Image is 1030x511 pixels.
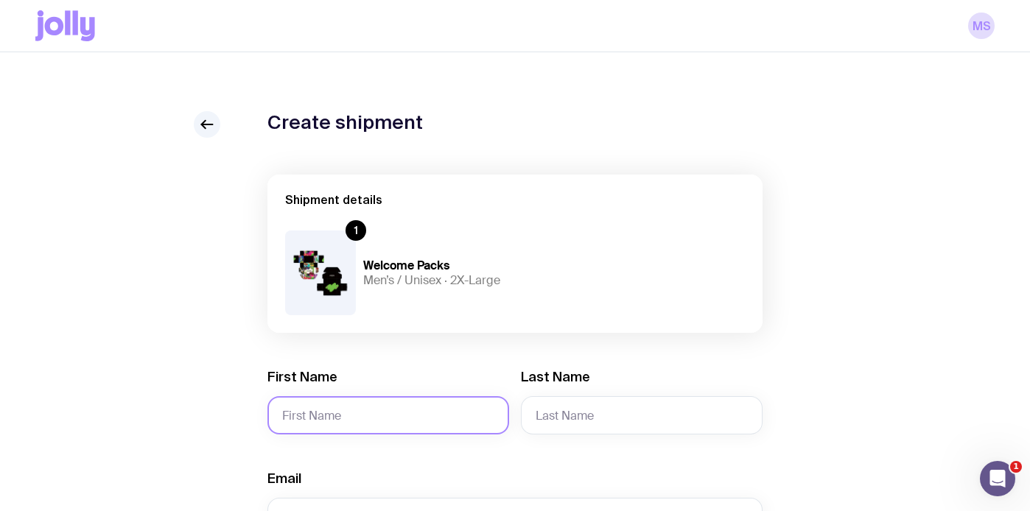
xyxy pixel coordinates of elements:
[980,461,1015,496] iframe: Intercom live chat
[285,192,745,207] h2: Shipment details
[267,368,337,386] label: First Name
[1010,461,1022,473] span: 1
[363,273,506,288] h5: Men’s / Unisex · 2X-Large
[267,396,509,434] input: First Name
[346,220,366,241] div: 1
[267,470,301,487] label: Email
[363,258,506,273] h4: Welcome Packs
[521,368,590,386] label: Last Name
[968,13,995,39] a: MS
[521,396,763,434] input: Last Name
[267,111,423,133] h1: Create shipment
